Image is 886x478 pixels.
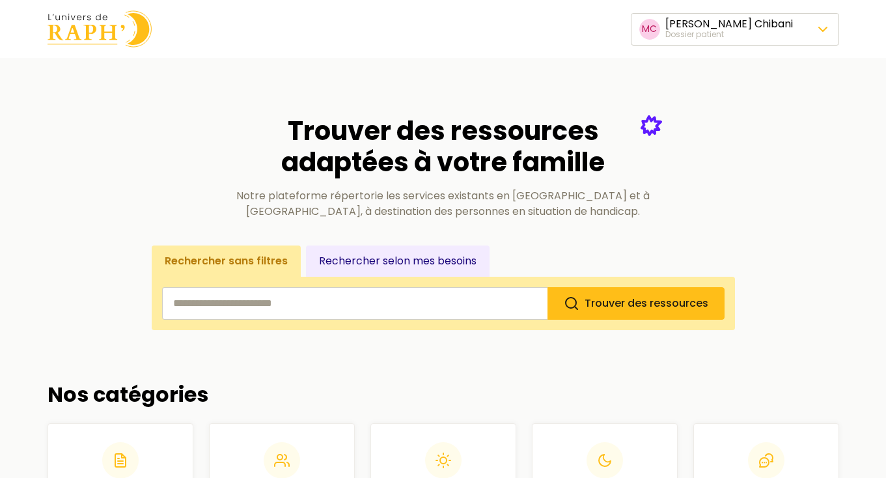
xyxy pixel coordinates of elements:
[225,188,662,219] p: Notre plateforme répertorie les services existants en [GEOGRAPHIC_DATA] et à [GEOGRAPHIC_DATA], à...
[631,13,839,46] button: MC[PERSON_NAME] ChibaniDossier patient
[641,115,662,136] img: Étoile
[665,29,793,40] div: Dossier patient
[48,382,839,407] h2: Nos catégories
[754,16,793,31] span: Chibani
[665,16,752,31] span: [PERSON_NAME]
[547,287,725,320] button: Trouver des ressources
[225,115,662,178] h2: Trouver des ressources adaptées à votre famille
[48,10,152,48] img: Univers de Raph logo
[152,246,301,277] button: Rechercher sans filtres
[639,19,660,40] span: MC
[585,296,708,311] span: Trouver des ressources
[306,246,490,277] button: Rechercher selon mes besoins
